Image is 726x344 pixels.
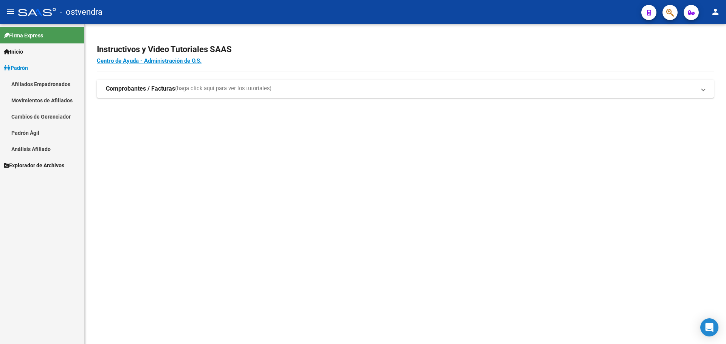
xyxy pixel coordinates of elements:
a: Centro de Ayuda - Administración de O.S. [97,57,202,64]
span: Explorador de Archivos [4,161,64,170]
div: Open Intercom Messenger [700,318,718,336]
h2: Instructivos y Video Tutoriales SAAS [97,42,714,57]
span: Firma Express [4,31,43,40]
mat-icon: person [711,7,720,16]
mat-icon: menu [6,7,15,16]
span: Inicio [4,48,23,56]
span: - ostvendra [60,4,102,20]
span: Padrón [4,64,28,72]
span: (haga click aquí para ver los tutoriales) [175,85,271,93]
strong: Comprobantes / Facturas [106,85,175,93]
mat-expansion-panel-header: Comprobantes / Facturas(haga click aquí para ver los tutoriales) [97,80,714,98]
